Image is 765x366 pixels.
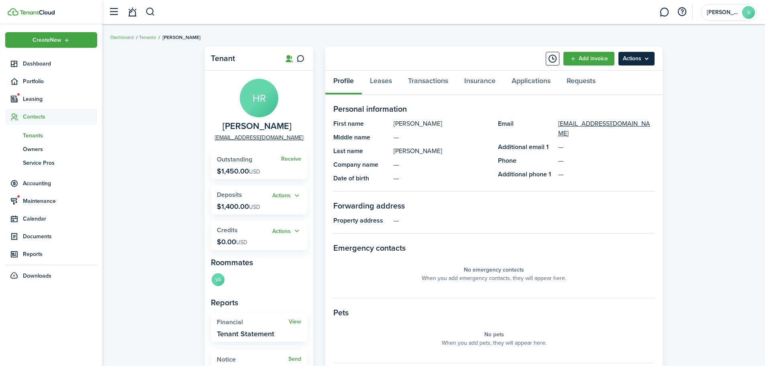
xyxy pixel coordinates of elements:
widget-stats-title: Notice [217,356,288,363]
span: Owners [23,145,97,153]
button: Open resource center [675,5,689,19]
panel-main-description: — [394,160,490,170]
a: Send [288,356,301,362]
span: Leasing [23,95,97,103]
panel-main-section-title: Personal information [333,103,655,115]
panel-main-description: [PERSON_NAME] [394,146,490,156]
span: USD [249,168,260,176]
panel-main-placeholder-title: No pets [484,330,504,339]
a: Service Pros [5,156,97,170]
a: Requests [559,71,604,95]
panel-main-section-title: Emergency contacts [333,242,655,254]
panel-main-title: Date of birth [333,174,390,183]
panel-main-title: Phone [498,156,554,166]
a: Dashboard [5,56,97,72]
panel-main-title: Additional phone 1 [498,170,554,179]
button: Timeline [546,52,559,65]
widget-stats-title: Financial [217,319,289,326]
a: Dashboard [110,34,134,41]
panel-main-title: Tenant [211,54,275,63]
button: Open menu [272,227,301,236]
span: Documents [23,232,97,241]
a: Owners [5,142,97,156]
panel-main-placeholder-description: When you add pets, they will appear here. [442,339,547,347]
span: USD [249,203,260,211]
a: Leases [362,71,400,95]
a: Applications [504,71,559,95]
panel-main-title: First name [333,119,390,129]
avatar-text: S [742,6,755,19]
panel-main-section-title: Forwarding address [333,200,655,212]
panel-main-title: Company name [333,160,390,170]
panel-main-description: — [394,133,490,142]
a: Add invoice [563,52,614,65]
span: Portfolio [23,77,97,86]
a: Reports [5,246,97,262]
a: Receive [281,156,301,162]
panel-main-description: — [394,174,490,183]
span: Shelby [707,10,739,15]
button: Open menu [618,52,655,65]
p: $1,450.00 [217,167,260,175]
panel-main-title: Last name [333,146,390,156]
span: Accounting [23,179,97,188]
span: Tenants [23,131,97,140]
panel-main-title: Additional email 1 [498,142,554,152]
a: View [289,319,301,325]
menu-btn: Actions [618,52,655,65]
span: Reports [23,250,97,258]
a: Insurance [456,71,504,95]
span: Calendar [23,215,97,223]
span: Create New [33,37,61,43]
button: Search [145,5,155,19]
a: VA [211,272,225,288]
panel-main-title: Middle name [333,133,390,142]
span: [PERSON_NAME] [163,34,200,41]
panel-main-placeholder-title: No emergency contacts [464,266,524,274]
panel-main-title: Email [498,119,554,138]
panel-main-section-title: Pets [333,307,655,319]
span: Service Pros [23,159,97,167]
img: TenantCloud [20,10,55,15]
span: Maintenance [23,197,97,205]
a: Notifications [124,2,140,22]
span: Heather Ramon [222,121,292,131]
button: Open sidebar [106,4,121,20]
panel-main-description: [PERSON_NAME] [394,119,490,129]
a: Transactions [400,71,456,95]
span: Dashboard [23,59,97,68]
panel-main-description: — [394,216,655,225]
panel-main-subtitle: Roommates [211,256,307,268]
span: Outstanding [217,155,252,164]
span: Credits [217,225,238,235]
button: Open menu [5,32,97,48]
span: Deposits [217,190,242,199]
panel-main-title: Property address [333,216,390,225]
a: Tenants [139,34,156,41]
span: Downloads [23,272,51,280]
button: Actions [272,227,301,236]
a: Tenants [5,129,97,142]
a: [EMAIL_ADDRESS][DOMAIN_NAME] [215,133,303,142]
avatar-text: HR [240,79,278,117]
avatar-text: VA [212,273,224,286]
a: Messaging [657,2,672,22]
button: Open menu [272,191,301,200]
widget-stats-description: Tenant Statement [217,330,274,338]
button: Actions [272,191,301,200]
p: $0.00 [217,238,247,246]
span: Contacts [23,112,97,121]
p: $1,400.00 [217,202,260,211]
panel-main-subtitle: Reports [211,296,307,309]
panel-main-placeholder-description: When you add emergency contacts, they will appear here. [422,274,566,282]
span: USD [236,238,247,247]
a: [EMAIL_ADDRESS][DOMAIN_NAME] [558,119,655,138]
img: TenantCloud [8,8,18,16]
